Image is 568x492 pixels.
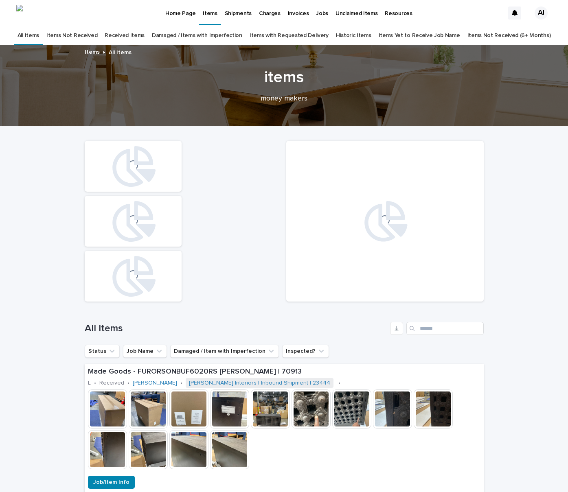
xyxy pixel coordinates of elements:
a: Items [85,47,100,56]
p: L [88,380,91,387]
p: • [127,380,129,387]
p: All Items [109,47,132,56]
a: Historic Items [336,26,371,45]
a: [PERSON_NAME] Interiors | Inbound Shipment | 23444 [189,380,330,387]
h1: All Items [85,323,387,335]
h1: items [85,68,484,87]
p: money makers [121,94,447,103]
a: Received Items [105,26,145,45]
button: Damaged / Item with Imperfection [170,345,279,358]
input: Search [406,322,484,335]
p: • [94,380,96,387]
div: AI [535,7,548,20]
a: Items Not Received [46,26,97,45]
a: Items Yet to Receive Job Name [379,26,460,45]
span: Job/Item Info [93,478,129,486]
button: Inspected? [282,345,329,358]
p: • [180,380,182,387]
a: Items Not Received (6+ Months) [467,26,551,45]
a: All Items [18,26,39,45]
p: Made Goods - FURORSONBUF6020RS [PERSON_NAME] | 70913 [88,367,480,376]
a: Items with Requested Delivery [250,26,329,45]
p: Received [99,380,124,387]
button: Job Name [123,345,167,358]
button: Status [85,345,120,358]
a: [PERSON_NAME] [133,380,177,387]
p: • [338,380,340,387]
a: Damaged / Items with Imperfection [152,26,242,45]
button: Job/Item Info [88,476,135,489]
img: t13Kj9SuPQOExuftm2tH0x8sDAtCQDgLWvtZep87BWM [16,5,23,21]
